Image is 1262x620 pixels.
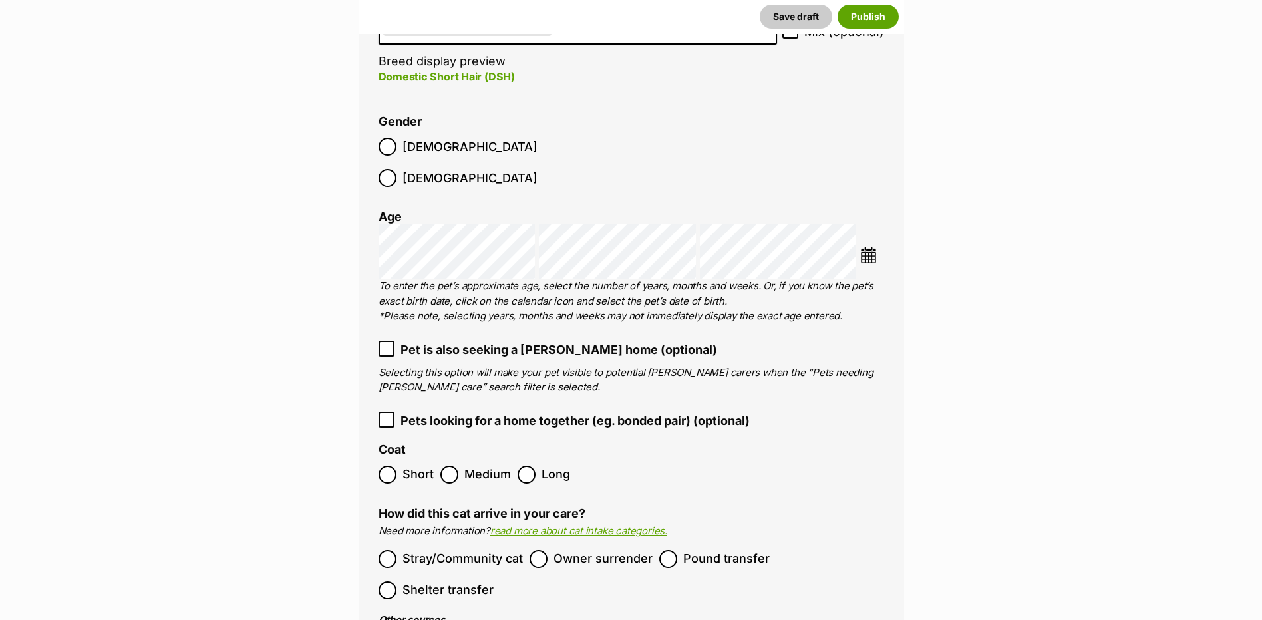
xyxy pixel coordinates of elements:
[379,365,884,395] p: Selecting this option will make your pet visible to potential [PERSON_NAME] carers when the “Pets...
[402,581,494,599] span: Shelter transfer
[379,279,884,324] p: To enter the pet’s approximate age, select the number of years, months and weeks. Or, if you know...
[402,466,434,484] span: Short
[402,169,538,187] span: [DEMOGRAPHIC_DATA]
[402,138,538,156] span: [DEMOGRAPHIC_DATA]
[379,506,585,520] label: How did this cat arrive in your care?
[400,412,750,430] span: Pets looking for a home together (eg. bonded pair) (optional)
[553,550,653,568] span: Owner surrender
[379,524,884,539] p: Need more information?
[400,341,717,359] span: Pet is also seeking a [PERSON_NAME] home (optional)
[402,550,523,568] span: Stray/Community cat
[379,69,777,84] p: Domestic Short Hair (DSH)
[838,5,899,29] button: Publish
[464,466,511,484] span: Medium
[379,115,422,129] label: Gender
[542,466,571,484] span: Long
[490,524,667,537] a: read more about cat intake categories.
[379,210,402,224] label: Age
[379,443,406,457] label: Coat
[683,550,770,568] span: Pound transfer
[860,247,877,263] img: ...
[760,5,832,29] button: Save draft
